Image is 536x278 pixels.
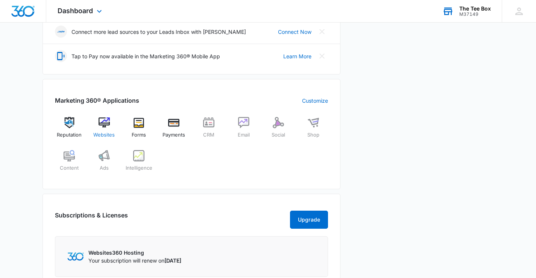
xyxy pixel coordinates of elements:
[60,164,79,172] span: Content
[71,52,220,60] p: Tap to Pay now available in the Marketing 360® Mobile App
[93,131,115,139] span: Websites
[55,96,139,105] h2: Marketing 360® Applications
[290,211,328,229] button: Upgrade
[132,131,146,139] span: Forms
[238,131,250,139] span: Email
[90,117,118,144] a: Websites
[316,26,328,38] button: Close
[272,131,285,139] span: Social
[459,12,491,17] div: account id
[283,52,311,60] a: Learn More
[55,211,128,226] h2: Subscriptions & Licenses
[159,117,188,144] a: Payments
[264,117,293,144] a: Social
[162,131,185,139] span: Payments
[71,28,246,36] p: Connect more lead sources to your Leads Inbox with [PERSON_NAME]
[307,131,319,139] span: Shop
[299,117,328,144] a: Shop
[55,150,84,177] a: Content
[67,252,84,260] img: Marketing 360 Logo
[125,117,153,144] a: Forms
[100,164,109,172] span: Ads
[316,50,328,62] button: Close
[278,28,311,36] a: Connect Now
[194,117,223,144] a: CRM
[164,257,181,264] span: [DATE]
[58,7,93,15] span: Dashboard
[90,150,118,177] a: Ads
[55,117,84,144] a: Reputation
[57,131,82,139] span: Reputation
[88,249,181,257] p: Websites360 Hosting
[302,97,328,105] a: Customize
[229,117,258,144] a: Email
[88,257,181,264] p: Your subscription will renew on
[126,164,152,172] span: Intelligence
[203,131,214,139] span: CRM
[125,150,153,177] a: Intelligence
[459,6,491,12] div: account name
